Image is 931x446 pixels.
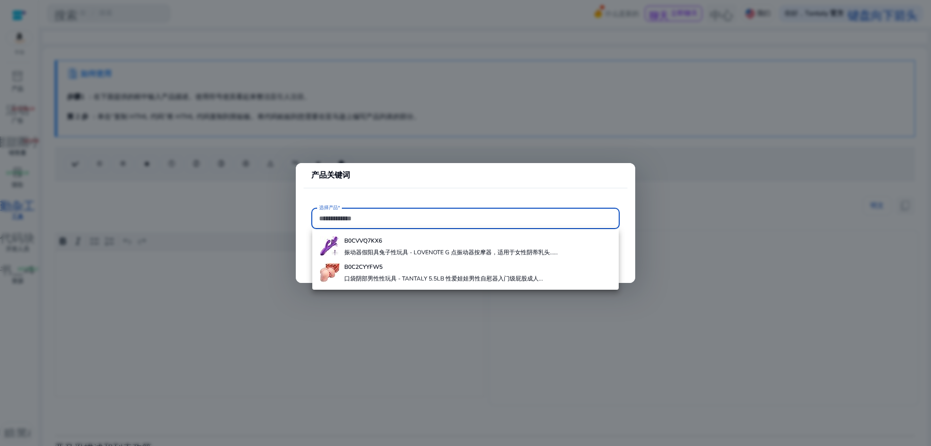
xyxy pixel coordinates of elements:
img: 41ZkUKwcnUL._AC_US40_.jpg [320,263,339,282]
font: B0CVVQ7KX6 [344,237,382,245]
font: 口袋阴部男性性玩具 - TANTALY 5.5LB 性爱娃娃男性自慰器入门级屁股成人... [344,275,543,282]
font: 产品关键词 [311,170,350,181]
font: 选择产品* [319,204,340,211]
font: B0C2CYYFW5 [344,263,383,271]
font: 振动器假阳具兔子性玩具 - LOVENOTE G 点振动器按摩器，适用于女性阴蒂乳头…… [344,248,558,256]
img: 41w2UD5kDbL._AC_US40_.jpg [320,236,339,256]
